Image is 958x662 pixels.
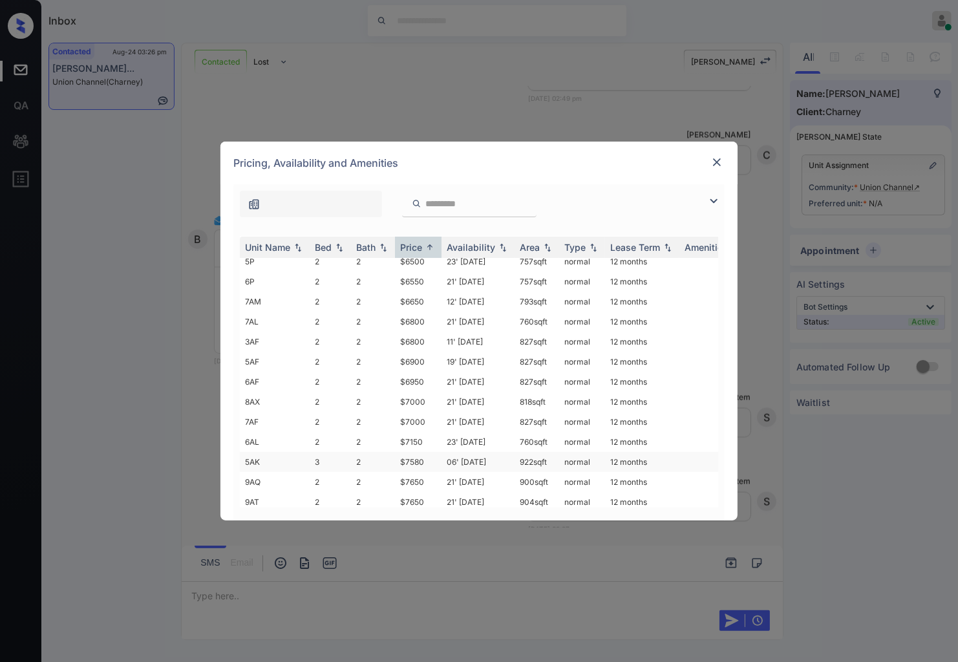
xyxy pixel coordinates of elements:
[559,472,605,492] td: normal
[605,492,679,512] td: 12 months
[605,292,679,312] td: 12 months
[240,292,310,312] td: 7AM
[515,312,559,332] td: 760 sqft
[310,352,351,372] td: 2
[605,372,679,392] td: 12 months
[395,452,442,472] td: $7580
[240,312,310,332] td: 7AL
[240,492,310,512] td: 9AT
[395,272,442,292] td: $6550
[395,412,442,432] td: $7000
[559,452,605,472] td: normal
[605,472,679,492] td: 12 months
[605,272,679,292] td: 12 months
[395,251,442,272] td: $6500
[310,251,351,272] td: 2
[520,242,540,253] div: Area
[442,412,515,432] td: 21' [DATE]
[310,412,351,432] td: 2
[442,251,515,272] td: 23' [DATE]
[248,198,261,211] img: icon-zuma
[395,312,442,332] td: $6800
[351,472,395,492] td: 2
[559,292,605,312] td: normal
[245,242,290,253] div: Unit Name
[559,492,605,512] td: normal
[559,412,605,432] td: normal
[240,372,310,392] td: 6AF
[395,492,442,512] td: $7650
[559,251,605,272] td: normal
[605,352,679,372] td: 12 months
[310,472,351,492] td: 2
[442,392,515,412] td: 21' [DATE]
[412,198,421,209] img: icon-zuma
[351,272,395,292] td: 2
[541,243,554,252] img: sorting
[515,412,559,432] td: 827 sqft
[442,272,515,292] td: 21' [DATE]
[710,156,723,169] img: close
[515,272,559,292] td: 757 sqft
[351,332,395,352] td: 2
[442,292,515,312] td: 12' [DATE]
[442,472,515,492] td: 21' [DATE]
[564,242,586,253] div: Type
[310,312,351,332] td: 2
[605,392,679,412] td: 12 months
[423,242,436,252] img: sorting
[395,392,442,412] td: $7000
[240,332,310,352] td: 3AF
[400,242,422,253] div: Price
[605,412,679,432] td: 12 months
[515,492,559,512] td: 904 sqft
[351,372,395,392] td: 2
[515,292,559,312] td: 793 sqft
[333,243,346,252] img: sorting
[310,292,351,312] td: 2
[240,392,310,412] td: 8AX
[496,243,509,252] img: sorting
[377,243,390,252] img: sorting
[310,452,351,472] td: 3
[310,272,351,292] td: 2
[442,432,515,452] td: 23' [DATE]
[515,472,559,492] td: 900 sqft
[240,251,310,272] td: 5P
[515,432,559,452] td: 760 sqft
[515,352,559,372] td: 827 sqft
[395,352,442,372] td: $6900
[559,312,605,332] td: normal
[395,472,442,492] td: $7650
[351,492,395,512] td: 2
[559,432,605,452] td: normal
[442,492,515,512] td: 21' [DATE]
[515,452,559,472] td: 922 sqft
[515,332,559,352] td: 827 sqft
[351,412,395,432] td: 2
[220,142,738,184] div: Pricing, Availability and Amenities
[442,332,515,352] td: 11' [DATE]
[240,272,310,292] td: 6P
[395,292,442,312] td: $6650
[605,432,679,452] td: 12 months
[240,432,310,452] td: 6AL
[685,242,728,253] div: Amenities
[605,312,679,332] td: 12 months
[240,412,310,432] td: 7AF
[310,332,351,352] td: 2
[442,452,515,472] td: 06' [DATE]
[351,432,395,452] td: 2
[240,452,310,472] td: 5AK
[351,312,395,332] td: 2
[610,242,660,253] div: Lease Term
[442,352,515,372] td: 19' [DATE]
[310,432,351,452] td: 2
[442,372,515,392] td: 21' [DATE]
[515,372,559,392] td: 827 sqft
[515,251,559,272] td: 757 sqft
[351,352,395,372] td: 2
[395,432,442,452] td: $7150
[559,332,605,352] td: normal
[351,251,395,272] td: 2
